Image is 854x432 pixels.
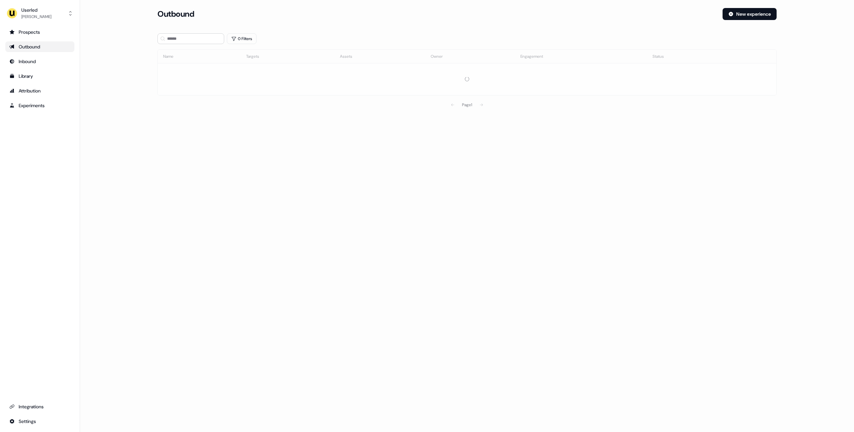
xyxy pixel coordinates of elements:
div: Settings [9,418,70,425]
button: 0 Filters [227,33,257,44]
div: Outbound [9,43,70,50]
a: Go to integrations [5,416,74,427]
a: Go to Inbound [5,56,74,67]
div: Userled [21,7,51,13]
a: Go to prospects [5,27,74,37]
button: Userled[PERSON_NAME] [5,5,74,21]
div: Inbound [9,58,70,65]
div: Experiments [9,102,70,109]
a: Go to outbound experience [5,41,74,52]
div: Library [9,73,70,79]
a: Go to attribution [5,85,74,96]
button: New experience [723,8,777,20]
div: [PERSON_NAME] [21,13,51,20]
div: Prospects [9,29,70,35]
div: Attribution [9,87,70,94]
div: Integrations [9,403,70,410]
h3: Outbound [157,9,194,19]
a: Go to experiments [5,100,74,111]
a: Go to templates [5,71,74,81]
a: Go to integrations [5,401,74,412]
